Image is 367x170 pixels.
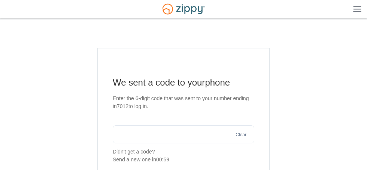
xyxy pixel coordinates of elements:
div: Send a new one in 00:59 [113,156,254,164]
p: Enter the 6-digit code that was sent to your number ending in 7012 to log in. [113,95,254,110]
h1: We sent a code to your phone [113,77,254,89]
button: Clear [233,131,249,138]
img: Mobile Dropdown Menu [353,6,361,12]
p: Didn't get a code? [113,148,254,164]
img: Logo [158,0,209,18]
